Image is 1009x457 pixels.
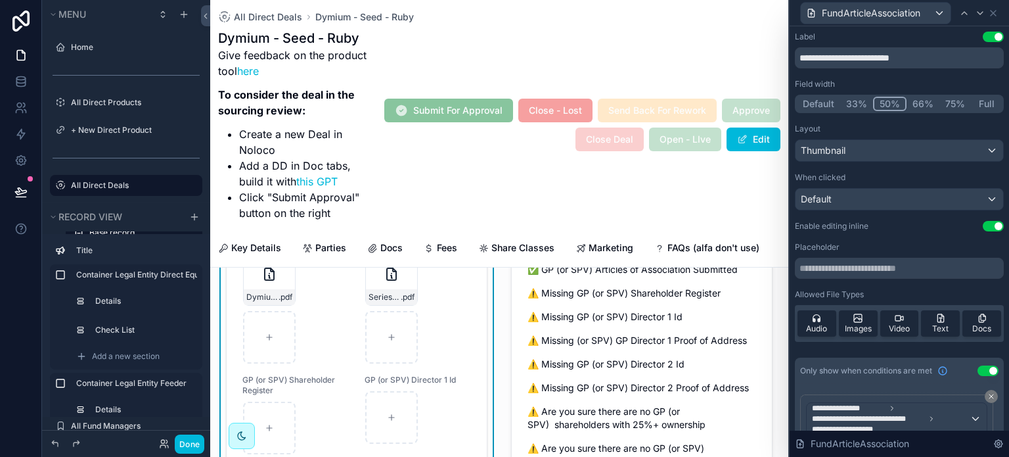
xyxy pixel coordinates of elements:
[811,437,909,450] span: FundArticleAssociation
[66,199,202,220] a: + New Direct Deal
[242,375,349,396] span: GP (or SPV) Shareholder Register
[218,47,372,79] p: Give feedback on the product tool
[71,180,194,191] label: All Direct Deals
[175,435,204,454] button: Done
[365,375,471,385] span: GP (or SPV) Director 1 Id
[58,9,86,20] span: Menu
[234,11,302,24] span: All Direct Deals
[380,241,403,254] span: Docs
[795,188,1004,210] button: Default
[95,404,189,415] label: Details
[845,324,872,334] span: Images
[76,378,192,389] label: Container Legal Entity Feeder
[424,236,457,262] a: Fees
[95,325,189,335] label: Check List
[367,236,403,262] a: Docs
[795,124,820,134] label: Layout
[437,241,457,254] span: Fees
[76,270,197,280] label: Container Legal Entity Direct Equity
[246,292,279,302] span: Dymium-SPV--EIN-confirmation_1759499937
[218,88,355,117] strong: To consider the deal in the sourcing review:
[71,125,194,135] label: + New Direct Product
[589,241,633,254] span: Marketing
[302,236,346,262] a: Parties
[806,324,827,334] span: Audio
[972,324,991,334] span: Docs
[42,234,210,417] div: scrollable content
[401,292,415,302] span: .pdf
[231,241,281,254] span: Key Details
[667,241,759,254] span: FAQs (alfa don't use)
[76,245,192,256] label: Title
[873,97,907,111] button: 50%
[795,221,868,231] div: Enable editing inline
[218,29,372,47] h1: Dymium - Seed - Ruby
[932,324,949,334] span: Text
[654,236,759,262] a: FAQs (alfa don't use)
[218,11,302,24] a: All Direct Deals
[47,208,181,226] button: Record view
[92,351,160,362] span: Add a new section
[71,42,194,53] label: Home
[795,79,835,89] label: Field width
[491,241,554,254] span: Share Classes
[727,128,780,151] button: Edit
[315,241,346,254] span: Parties
[218,236,281,262] a: Key Details
[575,236,633,262] a: Marketing
[801,193,832,206] span: Default
[801,144,845,157] span: Thumbnail
[971,97,1002,111] button: Full
[795,242,840,253] label: Placeholder
[315,11,414,24] a: Dymium - Seed - Ruby
[369,292,401,302] span: Series-Agreement-(Counter-Signed)_18dc1979-794e-405c-ab7c-21a8e5f78efb_1759509023
[478,236,554,262] a: Share Classes
[237,64,259,78] a: here
[296,175,338,188] a: this GPT
[95,296,189,306] label: Details
[840,97,873,111] button: 33%
[889,324,910,334] span: Video
[795,139,1004,162] button: Thumbnail
[795,289,864,300] label: Allowed File Types
[239,126,372,158] li: Create a new Deal in Noloco
[800,366,932,376] span: Only show when conditions are met
[47,5,150,24] button: Menu
[279,292,292,302] span: .pdf
[907,97,939,111] button: 66%
[58,211,122,222] span: Record view
[939,97,971,111] button: 75%
[795,32,815,42] div: Label
[71,97,194,108] label: All Direct Products
[797,97,840,111] button: Default
[239,189,372,221] li: Click "Submit Approval" button on the right
[795,172,845,183] label: When clicked
[822,7,920,20] span: FundArticleAssociation
[239,158,372,189] li: Add a DD in Doc tabs, build it with
[800,2,951,24] button: FundArticleAssociation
